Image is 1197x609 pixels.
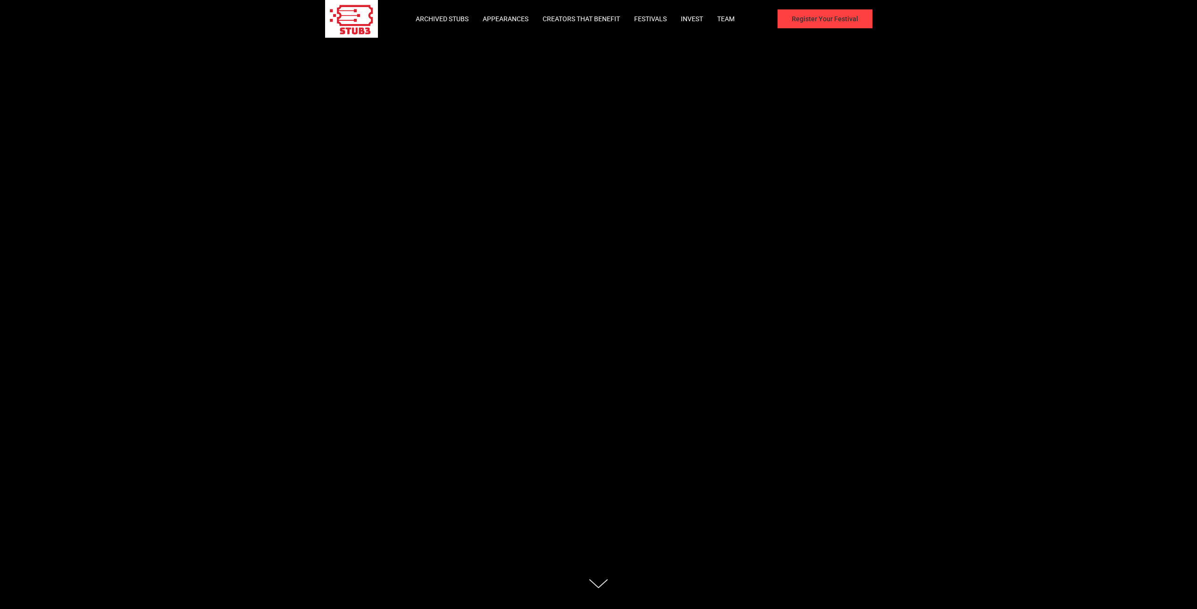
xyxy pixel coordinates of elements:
[778,9,872,28] a: Register Your Festival
[717,15,735,23] a: Team
[634,15,667,23] a: Festivals
[483,15,528,23] a: Appearances
[416,15,469,23] a: Archived Stubs
[681,15,703,23] a: Invest
[543,15,620,23] a: Creators that Benefit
